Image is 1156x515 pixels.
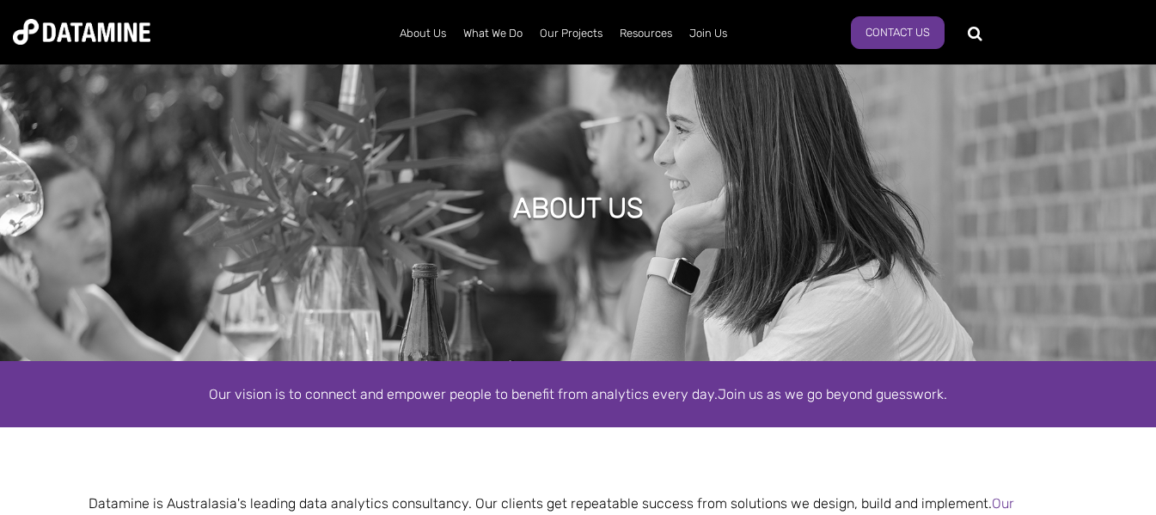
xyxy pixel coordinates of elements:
a: Contact Us [851,16,945,49]
a: What We Do [455,11,531,56]
h1: ABOUT US [513,189,644,227]
a: About Us [391,11,455,56]
a: Join Us [681,11,736,56]
span: Join us as we go beyond guesswork. [718,386,947,402]
span: Our vision is to connect and empower people to benefit from analytics every day. [209,386,718,402]
a: Resources [611,11,681,56]
img: Datamine [13,19,150,45]
a: Our Projects [531,11,611,56]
